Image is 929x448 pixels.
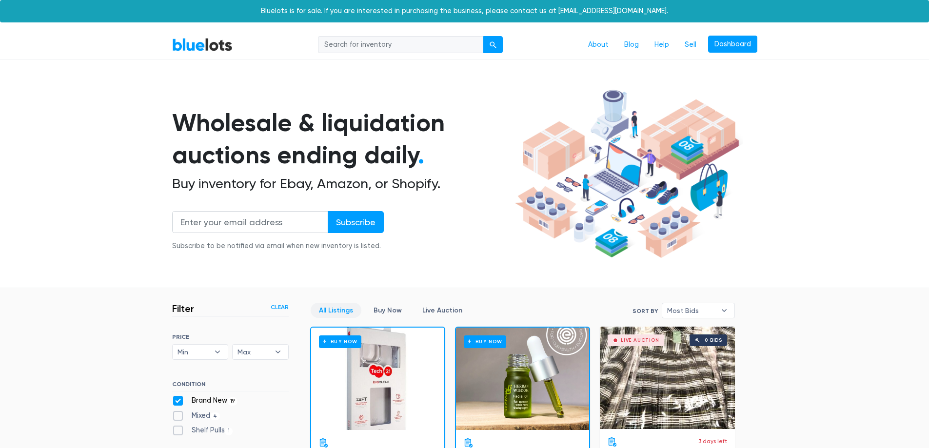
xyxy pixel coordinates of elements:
a: Buy Now [456,328,589,430]
h6: Buy Now [319,335,361,348]
label: Brand New [172,395,238,406]
label: Sort By [633,307,658,315]
span: Min [178,345,210,359]
h6: PRICE [172,333,289,340]
b: ▾ [207,345,228,359]
label: Mixed [172,410,220,421]
b: ▾ [268,345,288,359]
a: Sell [677,36,704,54]
label: Shelf Pulls [172,425,233,436]
a: Buy Now [311,328,444,430]
span: 1 [225,428,233,435]
input: Search for inventory [318,36,484,54]
a: All Listings [311,303,361,318]
h2: Buy inventory for Ebay, Amazon, or Shopify. [172,175,512,192]
h1: Wholesale & liquidation auctions ending daily [172,107,512,172]
a: About [580,36,616,54]
a: Dashboard [708,36,757,53]
div: Live Auction [621,338,659,343]
a: Live Auction [414,303,471,318]
a: Buy Now [365,303,410,318]
input: Subscribe [328,211,384,233]
span: 4 [210,412,220,420]
span: Max [237,345,270,359]
h6: Buy Now [464,335,506,348]
span: 19 [227,397,238,405]
h3: Filter [172,303,194,314]
span: Most Bids [667,303,716,318]
h6: CONDITION [172,381,289,391]
span: . [418,140,424,170]
div: 0 bids [705,338,722,343]
a: Clear [271,303,289,312]
img: hero-ee84e7d0318cb26816c560f6b4441b76977f77a177738b4e94f68c95b2b83dbb.png [512,85,743,263]
a: Help [647,36,677,54]
a: Blog [616,36,647,54]
a: Live Auction 0 bids [600,327,735,429]
b: ▾ [714,303,734,318]
input: Enter your email address [172,211,328,233]
p: 3 days left [698,437,727,446]
a: BlueLots [172,38,233,52]
div: Subscribe to be notified via email when new inventory is listed. [172,241,384,252]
